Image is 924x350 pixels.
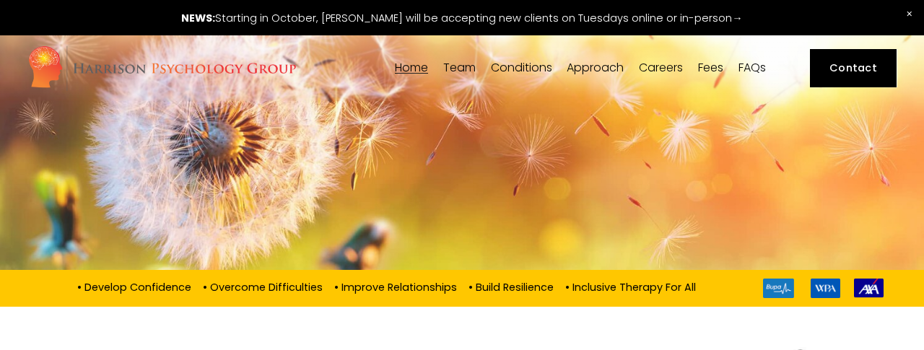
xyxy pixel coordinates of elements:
[567,62,624,74] span: Approach
[443,62,476,74] span: Team
[491,62,552,74] span: Conditions
[810,49,896,87] a: Contact
[738,61,766,75] a: FAQs
[443,61,476,75] a: folder dropdown
[639,61,683,75] a: Careers
[698,61,723,75] a: Fees
[491,61,552,75] a: folder dropdown
[40,279,738,294] p: • Develop Confidence • Overcome Difficulties • Improve Relationships • Build Resilience • Inclusi...
[567,61,624,75] a: folder dropdown
[395,61,428,75] a: Home
[27,45,297,92] img: Harrison Psychology Group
